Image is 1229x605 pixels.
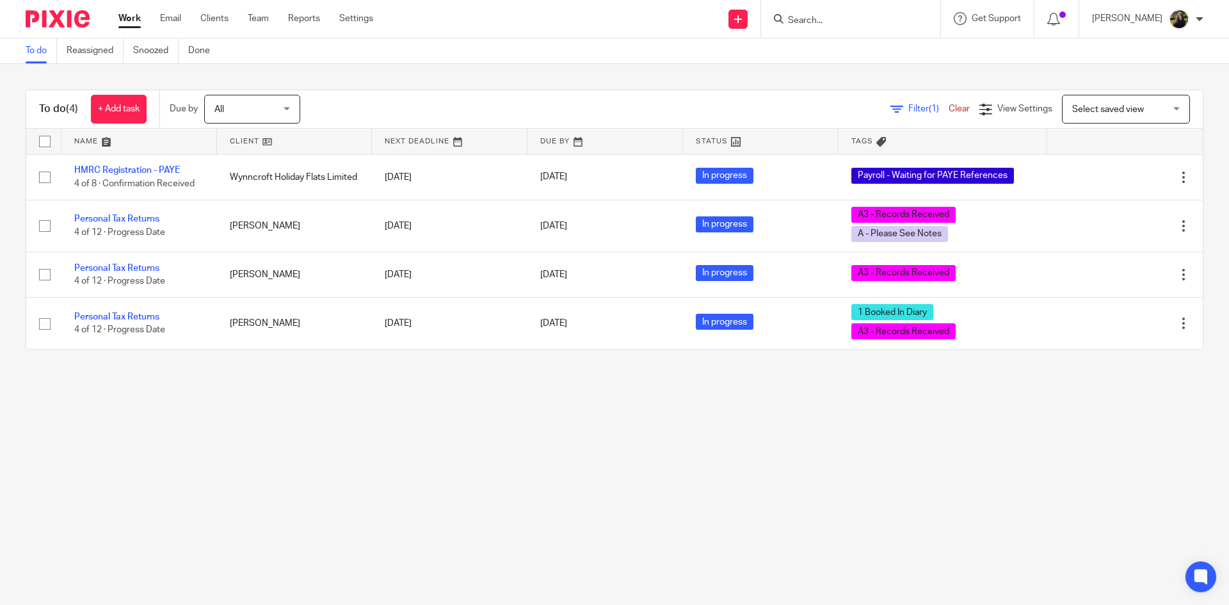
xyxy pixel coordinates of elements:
[1092,12,1162,25] p: [PERSON_NAME]
[372,200,527,252] td: [DATE]
[217,154,373,200] td: Wynncroft Holiday Flats Limited
[26,38,57,63] a: To do
[74,179,195,188] span: 4 of 8 · Confirmation Received
[160,12,181,25] a: Email
[39,102,78,116] h1: To do
[248,12,269,25] a: Team
[929,104,939,113] span: (1)
[74,312,159,321] a: Personal Tax Returns
[851,138,873,145] span: Tags
[74,264,159,273] a: Personal Tax Returns
[214,105,224,114] span: All
[908,104,949,113] span: Filter
[339,12,373,25] a: Settings
[696,314,753,330] span: In progress
[851,226,948,242] span: A - Please See Notes
[188,38,220,63] a: Done
[787,15,902,27] input: Search
[74,277,165,286] span: 4 of 12 · Progress Date
[1169,9,1189,29] img: ACCOUNTING4EVERYTHING-13.jpg
[217,200,373,252] td: [PERSON_NAME]
[540,319,567,328] span: [DATE]
[696,265,753,281] span: In progress
[74,214,159,223] a: Personal Tax Returns
[851,265,956,281] span: A3 - Records Received
[997,104,1052,113] span: View Settings
[540,173,567,182] span: [DATE]
[851,323,956,339] span: A3 - Records Received
[851,207,956,223] span: A3 - Records Received
[972,14,1021,23] span: Get Support
[133,38,179,63] a: Snoozed
[26,10,90,28] img: Pixie
[288,12,320,25] a: Reports
[217,252,373,297] td: [PERSON_NAME]
[949,104,970,113] a: Clear
[696,216,753,232] span: In progress
[851,168,1014,184] span: Payroll - Waiting for PAYE References
[540,270,567,279] span: [DATE]
[372,298,527,350] td: [DATE]
[217,298,373,350] td: [PERSON_NAME]
[696,168,753,184] span: In progress
[540,222,567,230] span: [DATE]
[66,104,78,114] span: (4)
[67,38,124,63] a: Reassigned
[200,12,229,25] a: Clients
[118,12,141,25] a: Work
[91,95,147,124] a: + Add task
[74,228,165,237] span: 4 of 12 · Progress Date
[372,252,527,297] td: [DATE]
[372,154,527,200] td: [DATE]
[1072,105,1144,114] span: Select saved view
[851,304,933,320] span: 1 Booked In Diary
[170,102,198,115] p: Due by
[74,166,180,175] a: HMRC Registration - PAYE
[74,325,165,334] span: 4 of 12 · Progress Date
